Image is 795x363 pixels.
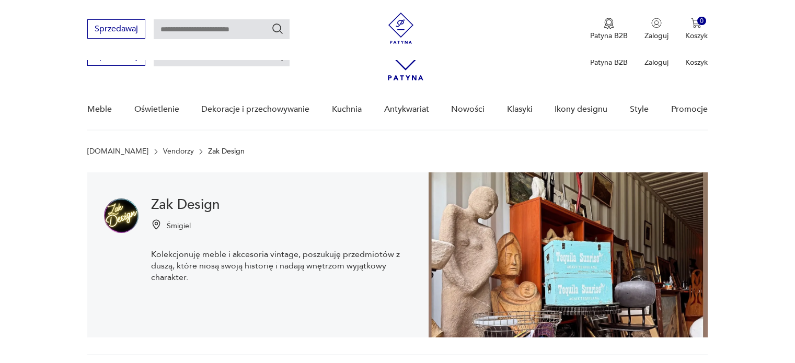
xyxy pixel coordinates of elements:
p: Zaloguj [644,57,669,67]
a: [DOMAIN_NAME] [87,147,148,156]
a: Sprzedawaj [87,26,145,33]
img: Ikona koszyka [691,18,701,28]
p: Zaloguj [644,31,669,41]
img: Ikonka pinezki mapy [151,219,162,230]
p: Patyna B2B [590,31,628,41]
button: Sprzedawaj [87,19,145,39]
p: Patyna B2B [590,57,628,67]
a: Meble [87,89,112,130]
p: Śmigiel [167,221,191,231]
button: Zaloguj [644,18,669,41]
a: Ikona medaluPatyna B2B [590,18,628,41]
h1: Zak Design [151,198,412,211]
a: Nowości [451,89,485,130]
p: Kolekcjonuję meble i akcesoria vintage, poszukuję przedmiotów z duszą, które niosą swoją historię... [151,249,412,283]
a: Kuchnia [332,89,362,130]
button: 0Koszyk [685,18,708,41]
a: Vendorzy [163,147,194,156]
p: Zak Design [208,147,245,156]
img: Ikonka użytkownika [651,18,662,28]
a: Antykwariat [384,89,429,130]
img: Zak Design [104,198,139,233]
a: Ikony designu [555,89,607,130]
div: 0 [697,17,706,26]
p: Koszyk [685,31,708,41]
a: Promocje [671,89,708,130]
button: Patyna B2B [590,18,628,41]
img: Patyna - sklep z meblami i dekoracjami vintage [385,13,417,44]
a: Dekoracje i przechowywanie [201,89,309,130]
a: Sprzedawaj [87,53,145,61]
a: Klasyki [507,89,533,130]
img: Zak Design [429,172,708,337]
a: Style [630,89,649,130]
img: Ikona medalu [604,18,614,29]
button: Szukaj [271,22,284,35]
p: Koszyk [685,57,708,67]
a: Oświetlenie [134,89,179,130]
